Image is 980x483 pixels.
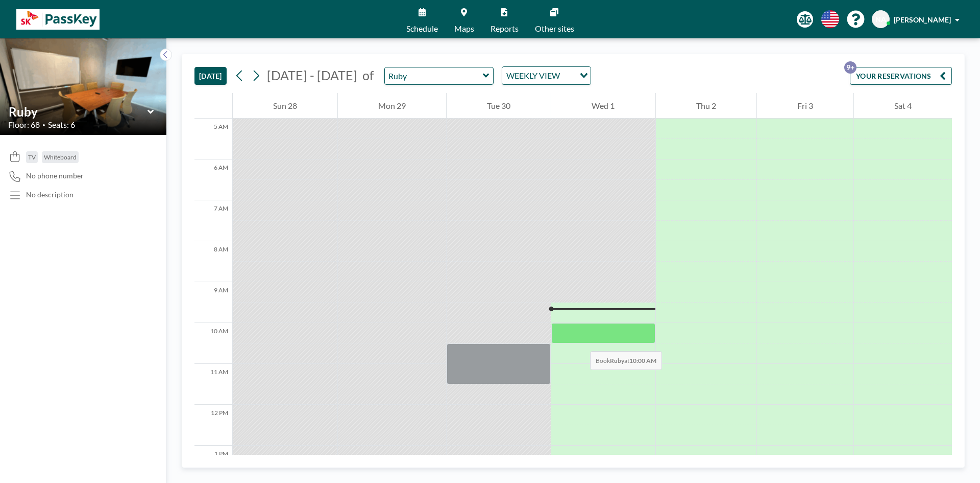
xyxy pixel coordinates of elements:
[28,153,36,161] span: TV
[194,67,227,85] button: [DATE]
[385,67,483,84] input: Ruby
[362,67,374,83] span: of
[551,93,655,119] div: Wed 1
[194,323,232,364] div: 10 AM
[26,171,84,180] span: No phone number
[194,241,232,282] div: 8 AM
[194,405,232,446] div: 12 PM
[563,69,574,82] input: Search for option
[656,93,756,119] div: Thu 2
[454,25,474,33] span: Maps
[267,67,357,83] span: [DATE] - [DATE]
[447,93,551,119] div: Tue 30
[850,67,952,85] button: YOUR RESERVATIONS9+
[491,25,519,33] span: Reports
[8,120,40,130] span: Floor: 68
[194,364,232,405] div: 11 AM
[590,351,662,370] span: Book at
[42,122,45,128] span: •
[629,357,656,364] b: 10:00 AM
[48,120,75,130] span: Seats: 6
[16,9,100,30] img: organization-logo
[894,15,951,24] span: [PERSON_NAME]
[502,67,591,84] div: Search for option
[757,93,853,119] div: Fri 3
[406,25,438,33] span: Schedule
[26,190,73,199] div: No description
[844,61,856,74] p: 9+
[44,153,77,161] span: Whiteboard
[854,93,952,119] div: Sat 4
[338,93,446,119] div: Mon 29
[194,119,232,159] div: 5 AM
[233,93,337,119] div: Sun 28
[194,282,232,323] div: 9 AM
[9,104,148,119] input: Ruby
[194,200,232,241] div: 7 AM
[535,25,574,33] span: Other sites
[504,69,562,82] span: WEEKLY VIEW
[194,159,232,200] div: 6 AM
[875,15,886,24] span: NA
[610,357,624,364] b: Ruby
